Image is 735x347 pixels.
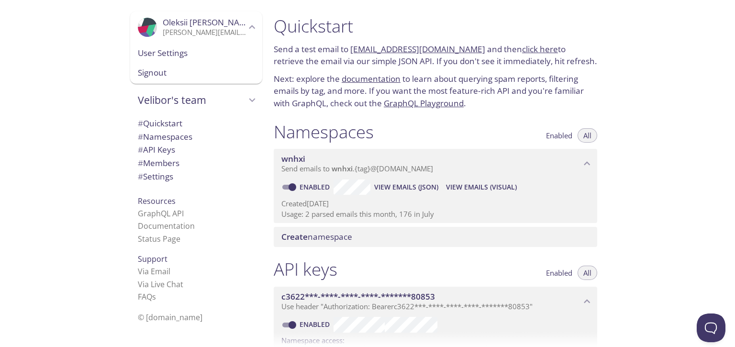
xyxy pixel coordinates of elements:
a: [EMAIL_ADDRESS][DOMAIN_NAME] [350,44,485,55]
iframe: Help Scout Beacon - Open [697,313,725,342]
div: API Keys [130,143,262,157]
p: Next: explore the to learn about querying spam reports, filtering emails by tag, and more. If you... [274,73,597,110]
div: Oleksii Rushchak [130,11,262,43]
span: © [DOMAIN_NAME] [138,312,202,323]
button: View Emails (Visual) [442,179,521,195]
div: Namespaces [130,130,262,144]
span: User Settings [138,47,255,59]
p: Send a test email to and then to retrieve the email via our simple JSON API. If you don't see it ... [274,43,597,67]
span: Settings [138,171,173,182]
button: All [578,128,597,143]
div: Team Settings [130,170,262,183]
span: wnhxi [332,164,353,173]
span: namespace [281,231,352,242]
a: FAQ [138,291,156,302]
a: Via Email [138,266,170,277]
div: wnhxi namespace [274,149,597,179]
div: Create namespace [274,227,597,247]
div: Signout [130,63,262,84]
span: Resources [138,196,176,206]
h1: Namespaces [274,121,374,143]
button: Enabled [540,128,578,143]
span: View Emails (Visual) [446,181,517,193]
p: Created [DATE] [281,199,590,209]
button: All [578,266,597,280]
h1: API keys [274,258,337,280]
span: View Emails (JSON) [374,181,438,193]
span: Namespaces [138,131,192,142]
div: Members [130,157,262,170]
a: Documentation [138,221,195,231]
button: Enabled [540,266,578,280]
span: API Keys [138,144,175,155]
h1: Quickstart [274,15,597,37]
span: Quickstart [138,118,182,129]
span: Create [281,231,308,242]
a: Status Page [138,234,180,244]
a: documentation [342,73,401,84]
div: Quickstart [130,117,262,130]
span: Velibor's team [138,93,246,107]
p: [PERSON_NAME][EMAIL_ADDRESS][DOMAIN_NAME] [163,28,246,37]
div: User Settings [130,43,262,63]
p: Usage: 2 parsed emails this month, 176 in July [281,209,590,219]
span: # [138,118,143,129]
a: GraphQL Playground [384,98,464,109]
span: s [152,291,156,302]
span: Oleksii [PERSON_NAME] [163,17,254,28]
a: Via Live Chat [138,279,183,290]
span: # [138,131,143,142]
span: wnhxi [281,153,305,164]
span: # [138,157,143,168]
span: Members [138,157,179,168]
span: # [138,144,143,155]
span: Signout [138,67,255,79]
div: Velibor's team [130,88,262,112]
span: Send emails to . {tag} @[DOMAIN_NAME] [281,164,433,173]
a: Enabled [298,182,334,191]
span: Support [138,254,167,264]
button: View Emails (JSON) [370,179,442,195]
a: GraphQL API [138,208,184,219]
a: Enabled [298,320,334,329]
a: click here [522,44,558,55]
span: # [138,171,143,182]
